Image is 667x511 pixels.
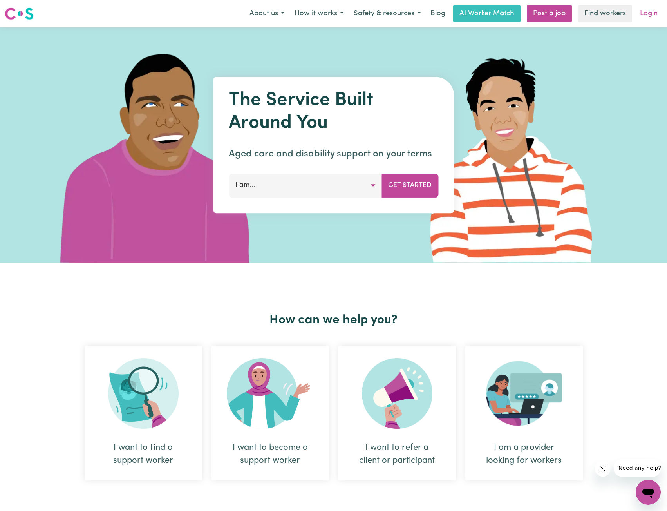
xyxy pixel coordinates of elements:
[465,346,583,480] div: I am a provider looking for workers
[85,346,202,480] div: I want to find a support worker
[211,346,329,480] div: I want to become a support worker
[229,174,382,197] button: I am...
[108,358,179,429] img: Search
[5,5,47,12] span: Need any help?
[229,89,438,134] h1: The Service Built Around You
[362,358,432,429] img: Refer
[636,480,661,505] iframe: Button to launch messaging window
[5,5,34,23] a: Careseekers logo
[614,459,661,477] iframe: Message from company
[80,313,587,328] h2: How can we help you?
[484,441,564,467] div: I am a provider looking for workers
[230,441,310,467] div: I want to become a support worker
[426,5,450,22] a: Blog
[289,5,349,22] button: How it works
[349,5,426,22] button: Safety & resources
[357,441,437,467] div: I want to refer a client or participant
[635,5,662,22] a: Login
[578,5,632,22] a: Find workers
[244,5,289,22] button: About us
[5,7,34,21] img: Careseekers logo
[595,461,611,477] iframe: Close message
[453,5,521,22] a: AI Worker Match
[338,346,456,480] div: I want to refer a client or participant
[486,358,562,429] img: Provider
[227,358,314,429] img: Become Worker
[103,441,183,467] div: I want to find a support worker
[381,174,438,197] button: Get Started
[229,147,438,161] p: Aged care and disability support on your terms
[527,5,572,22] a: Post a job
